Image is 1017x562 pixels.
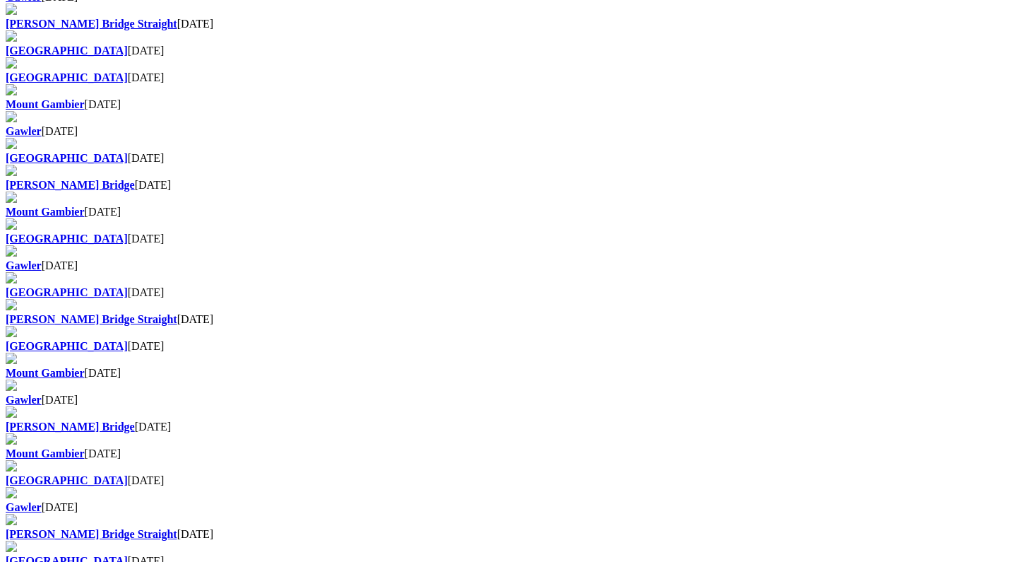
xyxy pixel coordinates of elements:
a: [PERSON_NAME] Bridge Straight [6,313,177,325]
a: [GEOGRAPHIC_DATA] [6,286,128,298]
img: file-red.svg [6,138,17,149]
div: [DATE] [6,313,1011,326]
div: [DATE] [6,233,1011,245]
img: file-red.svg [6,326,17,337]
a: Mount Gambier [6,447,85,459]
img: file-red.svg [6,272,17,283]
img: file-red.svg [6,299,17,310]
div: [DATE] [6,152,1011,165]
a: Gawler [6,259,42,271]
div: [DATE] [6,259,1011,272]
img: file-red.svg [6,460,17,472]
div: [DATE] [6,125,1011,138]
div: [DATE] [6,501,1011,514]
img: file-red.svg [6,165,17,176]
img: file-red.svg [6,111,17,122]
a: Mount Gambier [6,98,85,110]
img: file-red.svg [6,380,17,391]
div: [DATE] [6,206,1011,218]
div: [DATE] [6,286,1011,299]
a: [PERSON_NAME] Bridge Straight [6,18,177,30]
a: [GEOGRAPHIC_DATA] [6,474,128,486]
div: [DATE] [6,45,1011,57]
div: [DATE] [6,474,1011,487]
a: [GEOGRAPHIC_DATA] [6,340,128,352]
a: [PERSON_NAME] Bridge [6,421,135,433]
div: [DATE] [6,18,1011,30]
a: Gawler [6,125,42,137]
a: [PERSON_NAME] Bridge Straight [6,528,177,540]
a: Mount Gambier [6,367,85,379]
div: [DATE] [6,71,1011,84]
a: [PERSON_NAME] Bridge [6,179,135,191]
img: file-red.svg [6,406,17,418]
img: file-red.svg [6,57,17,69]
a: [GEOGRAPHIC_DATA] [6,71,128,83]
img: file-red.svg [6,487,17,498]
a: [GEOGRAPHIC_DATA] [6,233,128,245]
img: file-red.svg [6,30,17,42]
img: file-red.svg [6,514,17,525]
div: [DATE] [6,340,1011,353]
div: [DATE] [6,367,1011,380]
img: file-red.svg [6,84,17,95]
div: [DATE] [6,528,1011,541]
a: Gawler [6,394,42,406]
img: file-red.svg [6,218,17,230]
div: [DATE] [6,447,1011,460]
img: file-red.svg [6,245,17,257]
img: file-red.svg [6,192,17,203]
a: [GEOGRAPHIC_DATA] [6,152,128,164]
div: [DATE] [6,179,1011,192]
a: Mount Gambier [6,206,85,218]
img: file-red.svg [6,4,17,15]
img: file-red.svg [6,353,17,364]
img: file-red.svg [6,433,17,445]
a: Gawler [6,501,42,513]
div: [DATE] [6,98,1011,111]
a: [GEOGRAPHIC_DATA] [6,45,128,57]
div: [DATE] [6,394,1011,406]
img: file-red.svg [6,541,17,552]
div: [DATE] [6,421,1011,433]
